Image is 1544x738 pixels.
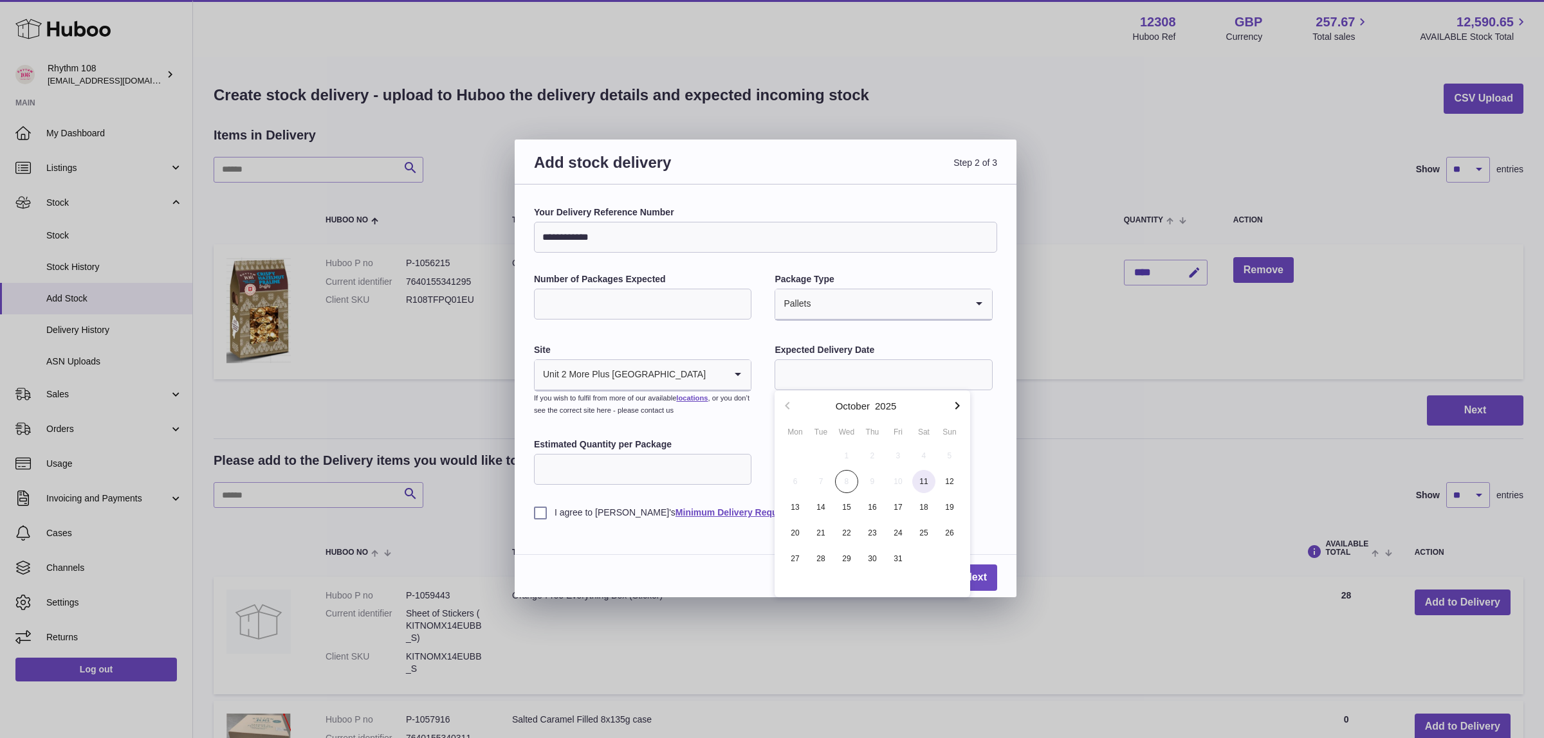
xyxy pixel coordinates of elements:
span: 27 [784,547,807,570]
div: Wed [834,426,859,438]
button: 16 [859,494,885,520]
span: 9 [861,470,884,493]
div: Search for option [775,289,991,320]
button: 7 [808,469,834,494]
span: 21 [809,521,832,544]
button: 20 [782,520,808,546]
label: Number of Packages Expected [534,273,751,285]
button: 3 [885,443,911,469]
span: Unit 2 More Plus [GEOGRAPHIC_DATA] [535,360,706,390]
button: 14 [808,494,834,520]
button: 23 [859,520,885,546]
button: 12 [937,469,962,494]
span: 10 [887,470,910,493]
button: 5 [937,443,962,469]
span: 4 [912,444,935,467]
span: 22 [835,521,858,544]
button: 30 [859,546,885,571]
div: Sun [937,426,962,438]
label: I agree to [PERSON_NAME]'s [534,507,997,519]
h3: Add stock delivery [534,152,766,188]
button: 17 [885,494,911,520]
button: 28 [808,546,834,571]
button: 13 [782,494,808,520]
span: 7 [809,470,832,493]
button: 10 [885,469,911,494]
button: 24 [885,520,911,546]
span: 12 [938,470,961,493]
button: 27 [782,546,808,571]
label: Package Type [775,273,992,285]
span: 13 [784,496,807,519]
label: Expected Delivery Date [775,344,992,356]
button: 11 [911,469,937,494]
button: 31 [885,546,911,571]
span: 30 [861,547,884,570]
button: 25 [911,520,937,546]
div: Search for option [535,360,751,391]
span: 20 [784,521,807,544]
button: 29 [834,546,859,571]
input: Search for option [706,360,725,390]
span: 28 [809,547,832,570]
span: 3 [887,444,910,467]
div: Tue [808,426,834,438]
span: 17 [887,496,910,519]
div: Fri [885,426,911,438]
a: locations [676,394,708,402]
button: 9 [859,469,885,494]
button: 26 [937,520,962,546]
button: 4 [911,443,937,469]
button: 2 [859,443,885,469]
input: Search for option [811,289,966,319]
span: 31 [887,547,910,570]
a: Minimum Delivery Requirements [675,507,815,517]
button: 2025 [875,401,896,411]
div: Thu [859,426,885,438]
button: 22 [834,520,859,546]
button: 21 [808,520,834,546]
span: Step 2 of 3 [766,152,997,188]
span: 26 [938,521,961,544]
span: 25 [912,521,935,544]
span: 15 [835,496,858,519]
span: Pallets [775,289,811,319]
span: 14 [809,496,832,519]
button: 19 [937,494,962,520]
a: Next [954,564,997,591]
label: Your Delivery Reference Number [534,206,997,219]
span: 29 [835,547,858,570]
div: Sat [911,426,937,438]
span: 16 [861,496,884,519]
small: If you wish to fulfil from more of our available , or you don’t see the correct site here - pleas... [534,394,749,414]
button: 6 [782,469,808,494]
button: October [836,401,870,411]
button: 8 [834,469,859,494]
span: 8 [835,470,858,493]
span: 24 [887,521,910,544]
span: 5 [938,444,961,467]
button: 15 [834,494,859,520]
span: 18 [912,496,935,519]
div: Mon [782,426,808,438]
span: 23 [861,521,884,544]
span: 6 [784,470,807,493]
span: 19 [938,496,961,519]
label: Estimated Quantity per Package [534,438,751,451]
button: 18 [911,494,937,520]
span: 1 [835,444,858,467]
span: 2 [861,444,884,467]
label: Site [534,344,751,356]
span: 11 [912,470,935,493]
button: 1 [834,443,859,469]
